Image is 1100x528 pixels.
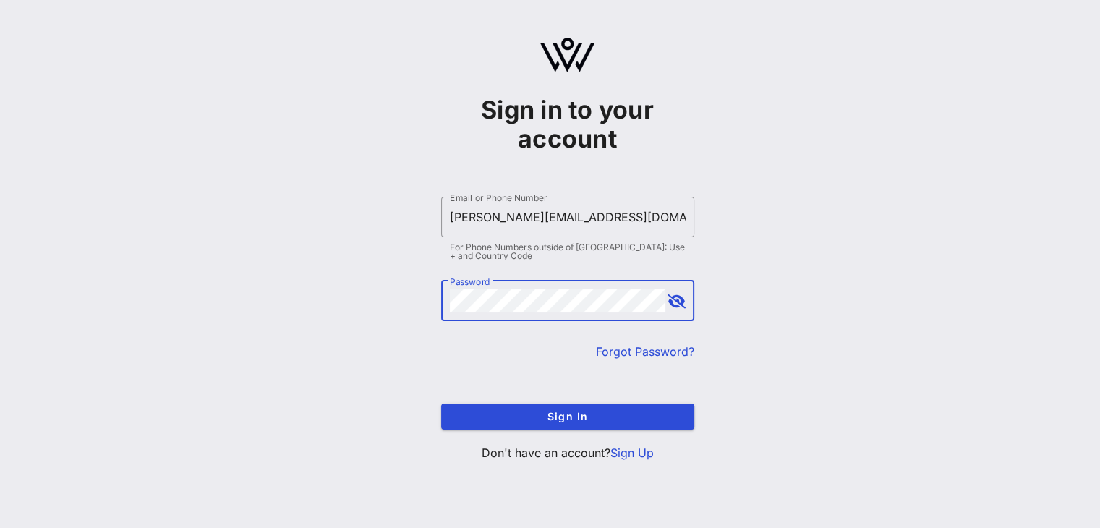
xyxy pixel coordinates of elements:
[441,95,694,153] h1: Sign in to your account
[450,192,547,203] label: Email or Phone Number
[450,243,686,260] div: For Phone Numbers outside of [GEOGRAPHIC_DATA]: Use + and Country Code
[540,38,594,72] img: logo.svg
[610,446,654,460] a: Sign Up
[596,344,694,359] a: Forgot Password?
[453,410,683,422] span: Sign In
[668,294,686,309] button: append icon
[450,276,490,287] label: Password
[441,404,694,430] button: Sign In
[441,444,694,461] p: Don't have an account?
